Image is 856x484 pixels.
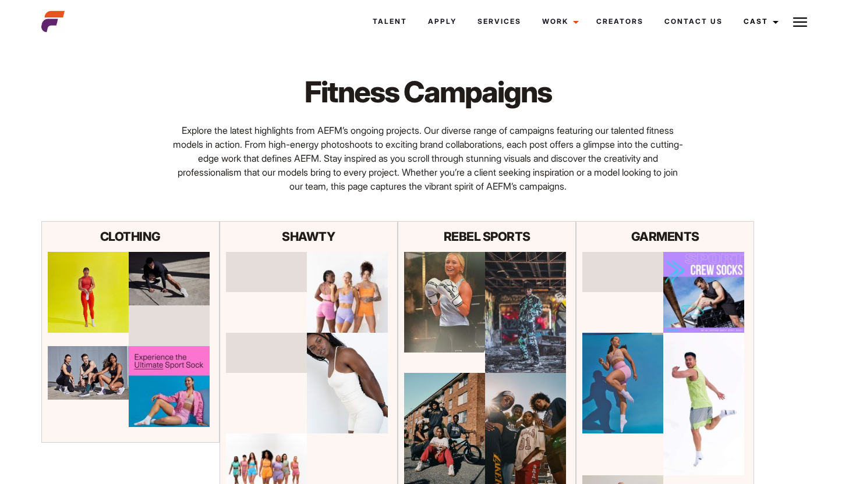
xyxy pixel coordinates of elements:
[238,74,618,109] h1: Fitness Campaigns
[404,227,570,246] p: REBEL SPORTS
[733,6,786,37] a: Cast
[418,6,467,37] a: Apply
[532,6,586,37] a: Work
[582,227,748,246] p: GARMENTS
[467,6,532,37] a: Services
[654,6,733,37] a: Contact Us
[793,15,807,29] img: Burger icon
[226,227,391,246] p: SHAWTY
[362,6,418,37] a: Talent
[41,10,65,33] img: cropped-aefm-brand-fav-22-square.png
[172,123,684,193] p: Explore the latest highlights from AEFM’s ongoing projects. Our diverse range of campaigns featur...
[48,227,213,246] p: CLOTHING
[586,6,654,37] a: Creators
